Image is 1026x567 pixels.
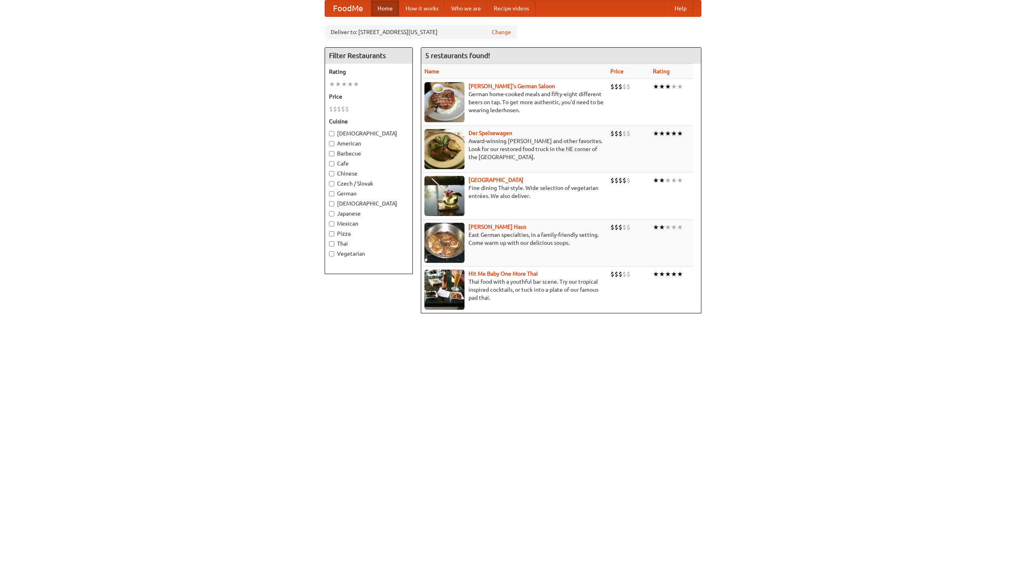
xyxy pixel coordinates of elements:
label: American [329,139,408,147]
p: East German specialties, in a family-friendly setting. Come warm up with our delicious soups. [424,231,604,247]
li: $ [618,82,622,91]
label: Chinese [329,169,408,178]
div: Deliver to: [STREET_ADDRESS][US_STATE] [325,25,517,39]
li: ★ [353,80,359,89]
li: $ [626,270,630,278]
li: ★ [653,82,659,91]
input: German [329,191,334,196]
label: Pizza [329,230,408,238]
a: Home [371,0,399,16]
li: $ [622,129,626,138]
a: [GEOGRAPHIC_DATA] [469,177,523,183]
li: ★ [665,129,671,138]
label: Japanese [329,210,408,218]
p: Award-winning [PERSON_NAME] and other favorites. Look for our restored food truck in the NE corne... [424,137,604,161]
a: Der Speisewagen [469,130,512,136]
p: Thai food with a youthful bar scene. Try our tropical inspired cocktails, or tuck into a plate of... [424,278,604,302]
li: ★ [659,270,665,278]
li: ★ [671,82,677,91]
a: [PERSON_NAME]'s German Saloon [469,83,555,89]
li: $ [618,223,622,232]
li: ★ [671,270,677,278]
li: $ [618,176,622,185]
li: ★ [653,270,659,278]
label: Mexican [329,220,408,228]
li: $ [329,105,333,113]
a: Help [668,0,693,16]
li: ★ [659,129,665,138]
label: Barbecue [329,149,408,157]
li: $ [622,223,626,232]
li: $ [610,82,614,91]
input: Chinese [329,171,334,176]
label: [DEMOGRAPHIC_DATA] [329,200,408,208]
a: [PERSON_NAME] Haus [469,224,526,230]
a: How it works [399,0,445,16]
li: ★ [665,223,671,232]
li: $ [333,105,337,113]
input: Pizza [329,231,334,236]
img: esthers.jpg [424,82,465,122]
li: ★ [329,80,335,89]
a: Change [492,28,511,36]
li: ★ [671,176,677,185]
label: Cafe [329,159,408,167]
img: babythai.jpg [424,270,465,310]
img: satay.jpg [424,176,465,216]
p: German home-cooked meals and fifty-eight different beers on tap. To get more authentic, you'd nee... [424,90,604,114]
li: ★ [671,223,677,232]
input: Czech / Slovak [329,181,334,186]
li: ★ [653,176,659,185]
li: ★ [659,176,665,185]
img: speisewagen.jpg [424,129,465,169]
li: $ [618,129,622,138]
li: $ [345,105,349,113]
input: Cafe [329,161,334,166]
li: $ [626,176,630,185]
input: American [329,141,334,146]
h5: Rating [329,68,408,76]
li: ★ [335,80,341,89]
li: ★ [341,80,347,89]
label: Vegetarian [329,250,408,258]
li: $ [610,176,614,185]
input: [DEMOGRAPHIC_DATA] [329,201,334,206]
h5: Price [329,93,408,101]
li: ★ [653,129,659,138]
input: Thai [329,241,334,246]
a: Hit Me Baby One More Thai [469,270,538,277]
label: Thai [329,240,408,248]
li: $ [337,105,341,113]
li: ★ [677,270,683,278]
li: $ [610,223,614,232]
li: $ [622,270,626,278]
label: [DEMOGRAPHIC_DATA] [329,129,408,137]
label: German [329,190,408,198]
input: Vegetarian [329,251,334,256]
h5: Cuisine [329,117,408,125]
li: ★ [665,82,671,91]
li: ★ [677,176,683,185]
li: ★ [677,82,683,91]
li: $ [614,82,618,91]
img: kohlhaus.jpg [424,223,465,263]
a: Name [424,68,439,75]
li: ★ [347,80,353,89]
h4: Filter Restaurants [325,48,412,64]
a: Recipe videos [487,0,535,16]
li: $ [614,270,618,278]
a: Price [610,68,624,75]
li: ★ [677,129,683,138]
p: Fine dining Thai-style. Wide selection of vegetarian entrées. We also deliver. [424,184,604,200]
li: $ [626,223,630,232]
input: Mexican [329,221,334,226]
li: $ [614,223,618,232]
li: ★ [671,129,677,138]
li: $ [626,129,630,138]
a: Who we are [445,0,487,16]
li: $ [614,176,618,185]
input: Japanese [329,211,334,216]
a: FoodMe [325,0,371,16]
